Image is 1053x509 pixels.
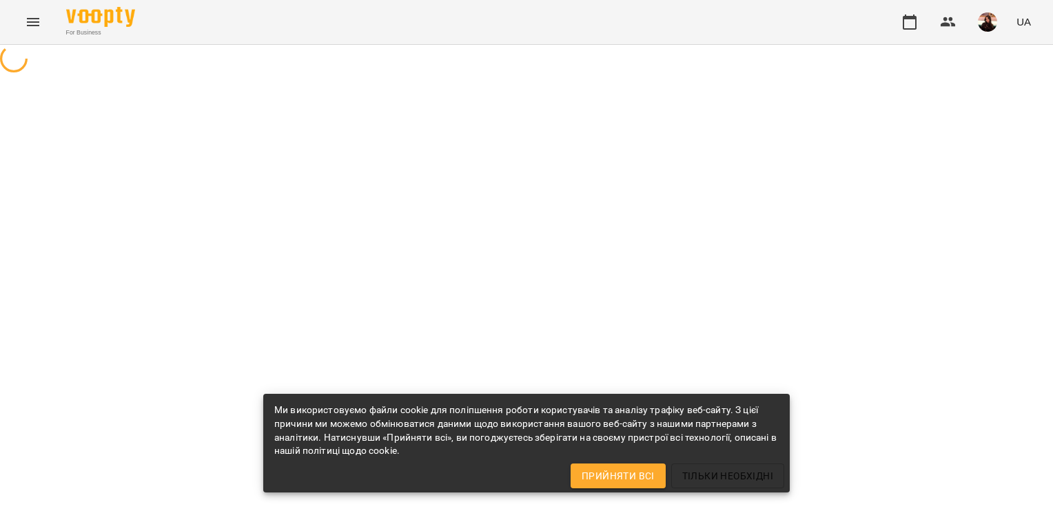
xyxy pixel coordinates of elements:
[66,28,135,37] span: For Business
[978,12,997,32] img: 7e04bba6cd6b28fb307d274d6f1b2269.jpeg
[1016,14,1031,29] span: UA
[1011,9,1036,34] button: UA
[66,7,135,27] img: Voopty Logo
[17,6,50,39] button: Menu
